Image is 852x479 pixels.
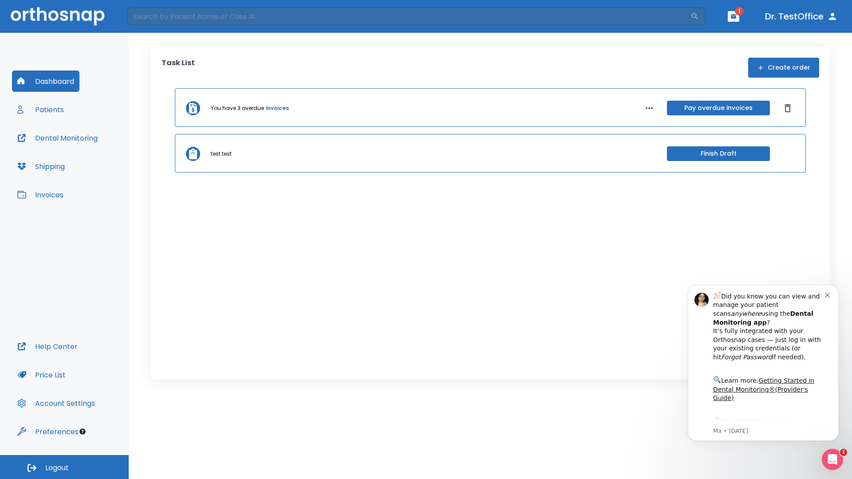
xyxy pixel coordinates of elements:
[761,8,841,24] button: Dr. TestOffice
[45,463,69,473] span: Logout
[12,184,69,205] button: Invoices
[667,146,770,161] button: Finish Draft
[840,449,847,456] span: 1
[127,8,690,25] input: Search by Patient Name or Case #
[748,58,819,78] button: Create order
[11,7,105,25] img: Orthosnap
[79,428,87,436] div: Tooltip anchor
[211,150,232,158] p: test test
[211,104,264,112] p: You have 3 overdue
[162,58,195,78] p: Task List
[674,274,852,475] iframe: Intercom notifications message
[12,393,100,414] button: Account Settings
[822,449,843,470] iframe: Intercom live chat
[735,7,744,16] span: 1
[12,99,69,120] button: Patients
[12,127,103,149] button: Dental Monitoring
[12,336,83,357] button: Help Center
[667,101,770,115] button: Pay overdue invoices
[12,364,71,385] button: Price List
[781,101,795,115] button: Dismiss
[12,421,84,442] button: Preferences
[12,71,79,92] button: Dashboard
[12,156,70,177] button: Shipping
[266,104,289,112] a: invoices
